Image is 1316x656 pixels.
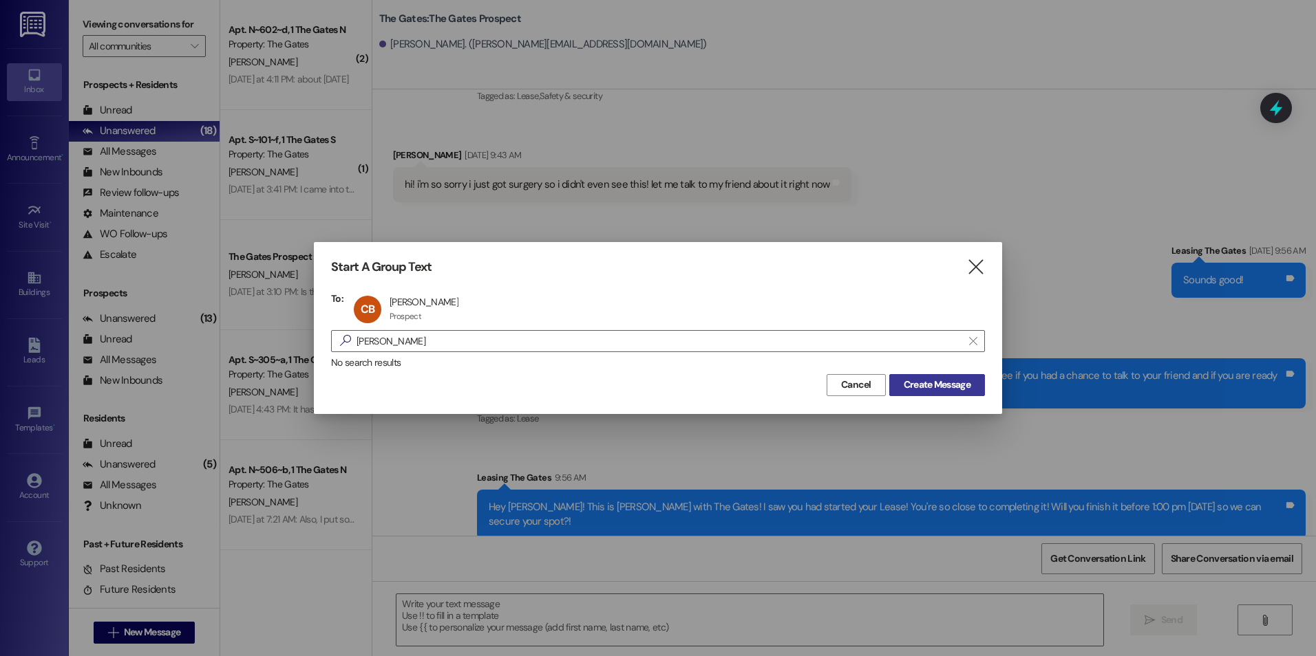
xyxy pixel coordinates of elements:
[966,260,985,274] i: 
[904,378,970,392] span: Create Message
[390,296,458,308] div: [PERSON_NAME]
[361,302,374,316] span: CB
[390,311,421,322] div: Prospect
[335,334,357,348] i: 
[841,378,871,392] span: Cancel
[357,331,962,351] input: Search for any contact or apartment
[889,374,985,396] button: Create Message
[331,259,432,275] h3: Start A Group Text
[827,374,886,396] button: Cancel
[962,331,984,351] button: Clear text
[969,336,977,347] i: 
[331,356,985,370] div: No search results
[331,292,343,305] h3: To:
